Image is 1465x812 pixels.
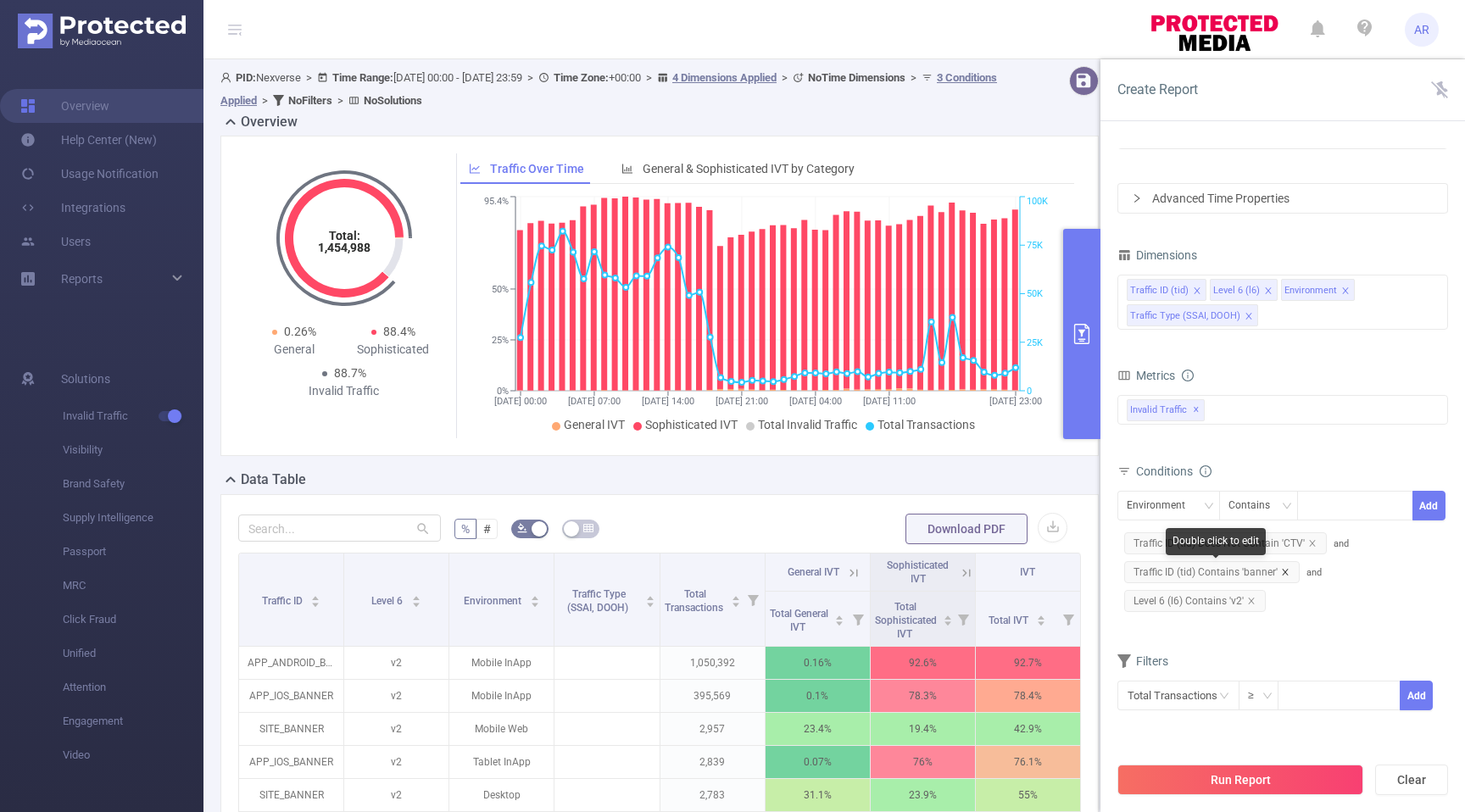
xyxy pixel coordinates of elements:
span: Reports [61,272,103,286]
tspan: [DATE] 00:00 [494,396,547,407]
u: 4 Dimensions Applied [672,71,777,84]
li: Traffic Type (SSAI, DOOH) [1127,304,1258,326]
p: 92.7% [976,647,1080,679]
i: icon: down [1282,501,1292,513]
tspan: 50% [492,284,509,295]
p: SITE_BANNER [239,713,343,745]
span: AR [1414,13,1429,47]
span: Invalid Traffic [1127,399,1205,421]
i: Filter menu [846,592,870,646]
button: Download PDF [905,514,1028,544]
span: Total Sophisticated IVT [875,601,937,640]
i: icon: down [1262,691,1273,703]
span: Engagement [63,704,203,738]
p: 92.6% [871,647,975,679]
i: icon: close [1281,568,1290,576]
i: icon: bar-chart [621,163,633,175]
span: > [257,94,273,107]
p: 31.1% [766,779,870,811]
div: General [245,341,344,359]
div: Sort [834,613,844,623]
div: ≥ [1248,681,1266,709]
span: Metrics [1117,369,1175,382]
span: Dimensions [1117,248,1197,262]
i: icon: info-circle [1200,465,1212,477]
button: Add [1400,681,1433,710]
i: icon: caret-down [943,619,952,624]
h2: Overview [241,112,298,132]
i: icon: caret-down [645,600,655,605]
tspan: 75K [1027,240,1043,251]
span: # [483,522,491,536]
p: 76.1% [976,746,1080,778]
b: Time Range: [332,71,393,84]
tspan: [DATE] 14:00 [641,396,694,407]
tspan: [DATE] 11:00 [862,396,915,407]
div: icon: rightAdvanced Time Properties [1118,184,1447,213]
i: icon: close [1308,539,1317,548]
div: Traffic ID (tid) [1130,280,1189,302]
span: MRC [63,569,203,603]
span: Level 6 [371,595,405,607]
tspan: [DATE] 21:00 [715,396,767,407]
i: icon: caret-down [834,619,844,624]
span: Total Transactions [877,418,975,431]
i: icon: close [1193,286,1201,297]
span: % [461,522,470,536]
span: Traffic ID (tid) Contains 'banner' [1124,561,1300,583]
div: Level 6 (l6) [1213,280,1260,302]
tspan: 25% [492,335,509,346]
span: Visibility [63,433,203,467]
p: 23.4% [766,713,870,745]
div: Sort [1036,613,1046,623]
i: icon: table [583,523,593,533]
p: v2 [344,647,448,679]
tspan: 95.4% [484,197,509,208]
span: Invalid Traffic [63,399,203,433]
span: 0.26% [284,325,316,338]
span: Filters [1117,654,1168,668]
p: 0.07% [766,746,870,778]
span: Supply Intelligence [63,501,203,535]
p: 2,839 [660,746,765,778]
div: Sophisticated [344,341,443,359]
p: 78.4% [976,680,1080,712]
span: Video [63,738,203,772]
div: Sort [645,593,655,603]
p: v2 [344,746,448,778]
i: icon: caret-down [412,600,421,605]
span: ✕ [1193,400,1200,420]
div: Sort [411,593,421,603]
b: Time Zone: [554,71,609,84]
p: Desktop [449,779,554,811]
a: Integrations [20,191,125,225]
span: Unified [63,637,203,670]
i: icon: bg-colors [517,523,527,533]
span: > [777,71,793,84]
span: and [1117,567,1322,607]
span: Level 6 (l6) Contains 'v2' [1124,590,1266,612]
li: Traffic ID (tid) [1127,279,1206,301]
a: Users [20,225,91,259]
span: Traffic ID [262,595,305,607]
p: Tablet InApp [449,746,554,778]
p: 0.1% [766,680,870,712]
tspan: 50K [1027,289,1043,300]
p: APP_IOS_BANNER [239,680,343,712]
tspan: 0% [497,386,509,397]
i: icon: caret-down [530,600,539,605]
span: and [1117,538,1349,578]
span: Total Transactions [665,588,726,614]
span: General & Sophisticated IVT by Category [643,162,855,175]
span: General IVT [788,566,839,578]
p: Mobile InApp [449,680,554,712]
i: icon: caret-down [311,600,320,605]
span: > [522,71,538,84]
tspan: 0 [1027,386,1032,397]
i: icon: user [220,72,236,83]
p: SITE_BANNER [239,779,343,811]
span: > [641,71,657,84]
p: v2 [344,779,448,811]
span: > [332,94,348,107]
span: 88.7% [334,366,366,380]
